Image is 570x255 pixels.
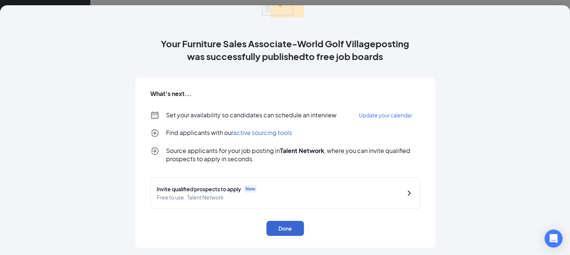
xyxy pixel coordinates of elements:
span: Update your calendar [359,112,412,118]
span: Your Furniture Sales Associate-World Golf Villageposting was successfully published to free job b... [161,37,409,63]
strong: Talent Network [280,147,324,154]
button: Done [266,221,304,236]
span: Free to use · Talent Network [157,193,399,201]
span: Invite qualified prospects to apply [157,185,241,193]
svg: Calendar [150,111,159,120]
span: New [245,186,255,192]
p: Set your availability so candidates can schedule an interview [166,111,337,119]
svg: Logout [150,129,159,138]
p: Find applicants with our [166,129,292,138]
svg: ChevronRight [405,189,414,198]
h5: What's next... [150,90,191,98]
span: active sourcing tools [233,129,292,136]
div: Open Intercom Messenger [545,229,563,247]
span: Source applicants for your job posting in , where you can invite qualified prospects to apply in ... [166,147,420,163]
svg: Logout [150,147,159,156]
